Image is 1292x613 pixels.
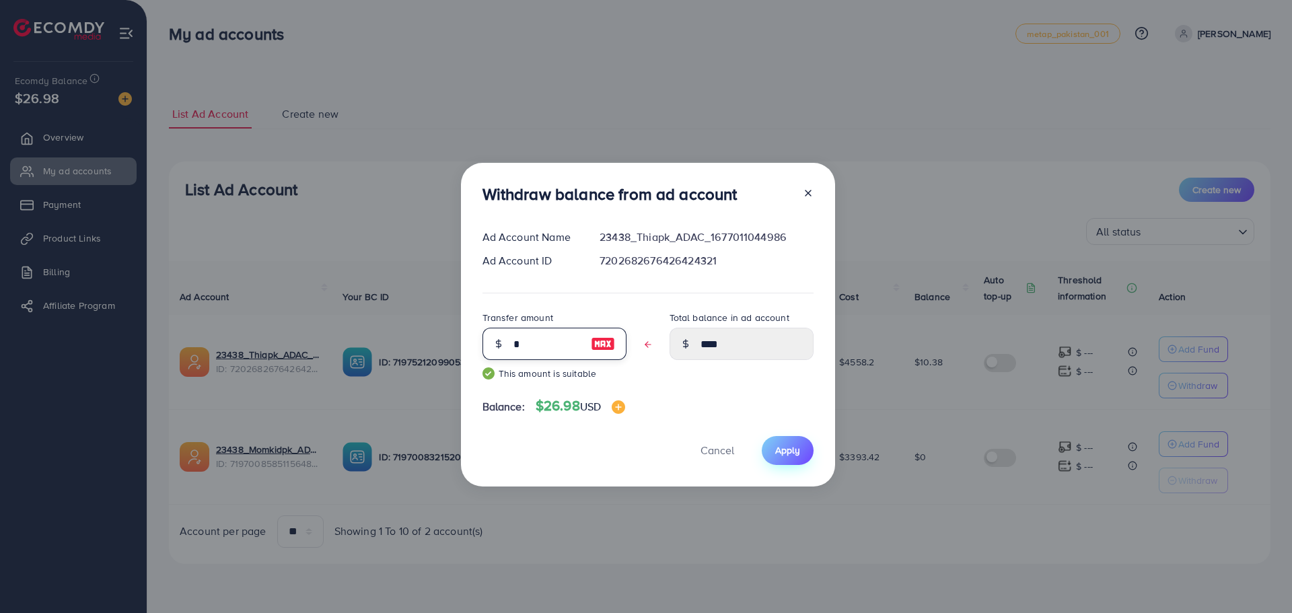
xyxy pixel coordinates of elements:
[482,399,525,414] span: Balance:
[684,436,751,465] button: Cancel
[472,229,589,245] div: Ad Account Name
[591,336,615,352] img: image
[775,443,800,457] span: Apply
[670,311,789,324] label: Total balance in ad account
[536,398,625,414] h4: $26.98
[482,367,626,380] small: This amount is suitable
[589,229,824,245] div: 23438_Thiapk_ADAC_1677011044986
[701,443,734,458] span: Cancel
[580,399,601,414] span: USD
[482,367,495,380] img: guide
[472,253,589,268] div: Ad Account ID
[762,436,814,465] button: Apply
[589,253,824,268] div: 7202682676426424321
[482,184,738,204] h3: Withdraw balance from ad account
[612,400,625,414] img: image
[1235,552,1282,603] iframe: Chat
[482,311,553,324] label: Transfer amount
